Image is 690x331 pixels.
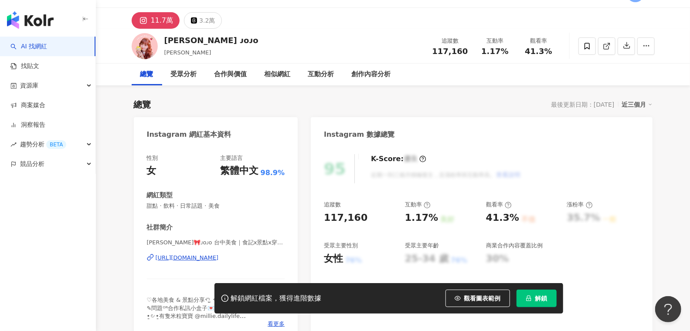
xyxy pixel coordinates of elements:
span: 41.3% [525,47,552,56]
div: BETA [46,140,66,149]
span: 117,160 [432,47,468,56]
div: 受眾分析 [171,69,197,80]
a: 洞察報告 [10,121,45,129]
div: 女 [147,164,156,178]
span: [PERSON_NAME]🎀ᴊᴏᴊᴏ 台中美食｜食記x景點x穿搭x育兒x生活｜[PERSON_NAME],[PERSON_NAME] | jojoxdaily [147,239,285,247]
div: 追蹤數 [324,201,341,209]
div: 女性 [324,252,343,266]
div: 追蹤數 [432,37,468,45]
div: Instagram 網紅基本資料 [147,130,231,139]
button: 3.2萬 [184,12,222,29]
span: 解鎖 [535,295,547,302]
div: 相似網紅 [265,69,291,80]
a: searchAI 找網紅 [10,42,47,51]
span: 看更多 [268,320,285,328]
div: 漲粉率 [567,201,593,209]
span: 98.9% [261,168,285,178]
div: 互動率 [405,201,431,209]
button: 11.7萬 [132,12,180,29]
span: 1.17% [481,47,508,56]
div: 41.3% [486,211,519,225]
div: 合作與價值 [214,69,247,80]
div: 解鎖網紅檔案，獲得進階數據 [231,294,322,303]
div: [URL][DOMAIN_NAME] [156,254,219,262]
div: Instagram 數據總覽 [324,130,394,139]
span: 觀看圖表範例 [464,295,501,302]
div: 總覽 [140,69,153,80]
div: 性別 [147,154,158,162]
span: [PERSON_NAME] [164,49,211,56]
div: 最後更新日期：[DATE] [551,101,614,108]
a: 找貼文 [10,62,39,71]
span: lock [526,295,532,301]
div: 11.7萬 [151,14,173,27]
a: [URL][DOMAIN_NAME] [147,254,285,262]
div: 主要語言 [220,154,243,162]
span: 趨勢分析 [20,135,66,154]
div: 受眾主要年齡 [405,242,439,250]
div: 互動率 [479,37,512,45]
div: 觀看率 [486,201,512,209]
img: logo [7,11,54,29]
div: 觀看率 [522,37,555,45]
div: 1.17% [405,211,438,225]
div: K-Score : [371,154,426,164]
span: 甜點 · 飲料 · 日常話題 · 美食 [147,202,285,210]
a: 商案媒合 [10,101,45,110]
button: 解鎖 [517,290,557,307]
div: 117,160 [324,211,367,225]
img: KOL Avatar [132,33,158,59]
span: 競品分析 [20,154,44,174]
div: 近三個月 [622,99,653,110]
div: 互動分析 [308,69,334,80]
div: 社群簡介 [147,223,173,232]
div: 商業合作內容覆蓋比例 [486,242,543,250]
div: [PERSON_NAME] ᴊᴏᴊᴏ [164,35,258,46]
div: 網紅類型 [147,191,173,200]
div: 總覽 [134,98,151,111]
button: 觀看圖表範例 [445,290,510,307]
span: rise [10,142,17,148]
div: 3.2萬 [199,14,215,27]
div: 受眾主要性別 [324,242,358,250]
span: 資源庫 [20,76,38,95]
div: 繁體中文 [220,164,258,178]
div: 創作內容分析 [352,69,391,80]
